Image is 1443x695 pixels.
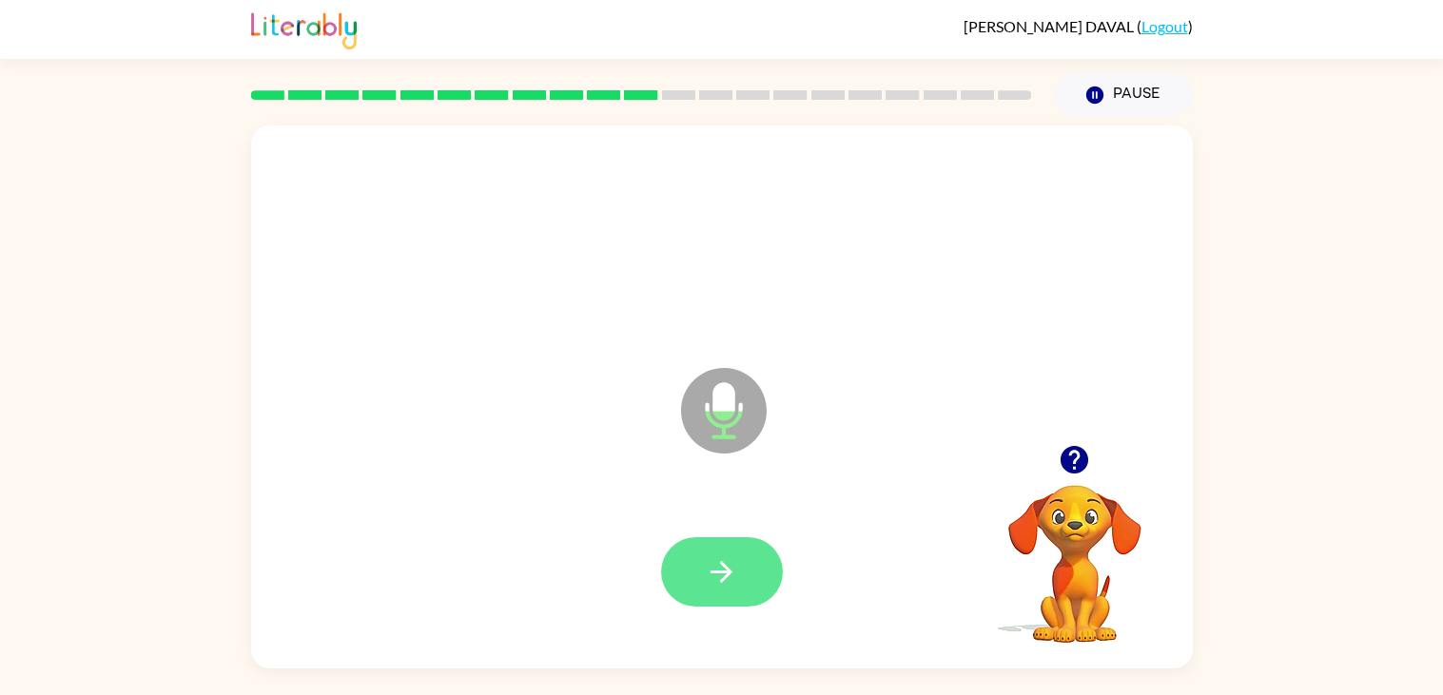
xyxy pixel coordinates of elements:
a: Logout [1141,17,1188,35]
img: Literably [251,8,357,49]
span: [PERSON_NAME] DAVAL [964,17,1137,35]
button: Pause [1055,73,1193,117]
div: ( ) [964,17,1193,35]
video: Your browser must support playing .mp4 files to use Literably. Please try using another browser. [980,455,1170,646]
